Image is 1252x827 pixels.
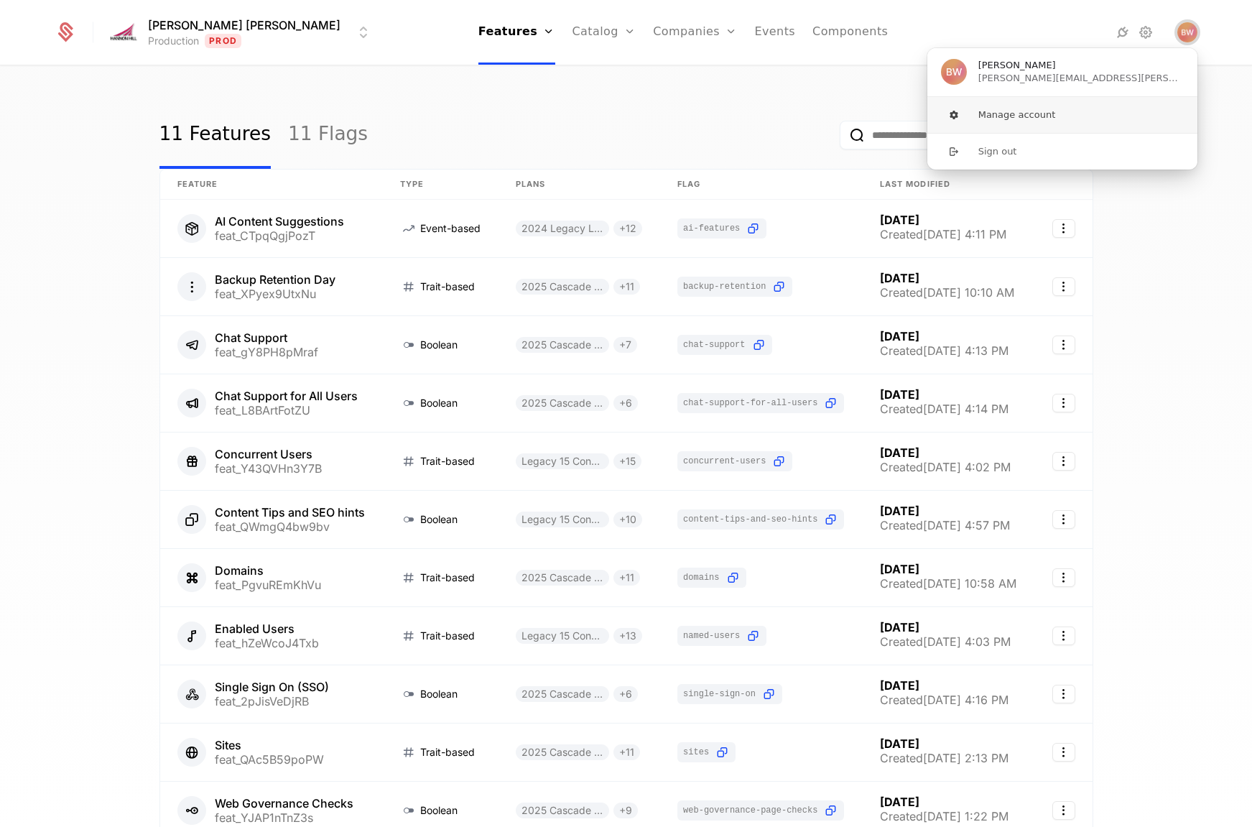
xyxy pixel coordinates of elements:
a: 11 Flags [288,101,368,169]
a: Settings [1137,24,1154,41]
img: Bradley Wagner [1177,22,1197,42]
button: Select action [1052,627,1075,645]
div: Production [148,34,199,48]
th: Flag [660,170,863,200]
button: Select action [1052,336,1075,354]
a: Integrations [1114,24,1131,41]
span: [PERSON_NAME][EMAIL_ADDRESS][PERSON_NAME][DOMAIN_NAME] [978,72,1184,85]
div: User button popover [927,48,1197,170]
button: Select action [1052,510,1075,529]
button: Select action [1052,219,1075,238]
span: [PERSON_NAME] [PERSON_NAME] [148,17,340,34]
th: Last Modified [863,170,1034,200]
button: Select action [1052,801,1075,820]
button: Select action [1052,394,1075,412]
span: Prod [205,34,241,48]
button: Select action [1052,277,1075,296]
button: Select action [1052,685,1075,703]
th: Plans [499,170,660,200]
button: Select action [1052,743,1075,762]
button: Select environment [111,17,372,48]
th: Feature [160,170,384,200]
img: Bradley Wagner [941,59,967,85]
button: Select action [1052,452,1075,471]
th: Type [383,170,499,200]
button: Select action [1052,568,1075,587]
button: Sign out [927,133,1198,170]
span: [PERSON_NAME] [978,59,1056,72]
img: Hannon Hill [106,21,141,43]
button: Close user button [1177,22,1197,42]
button: Manage account [927,97,1198,133]
a: 11 Features [159,101,271,169]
